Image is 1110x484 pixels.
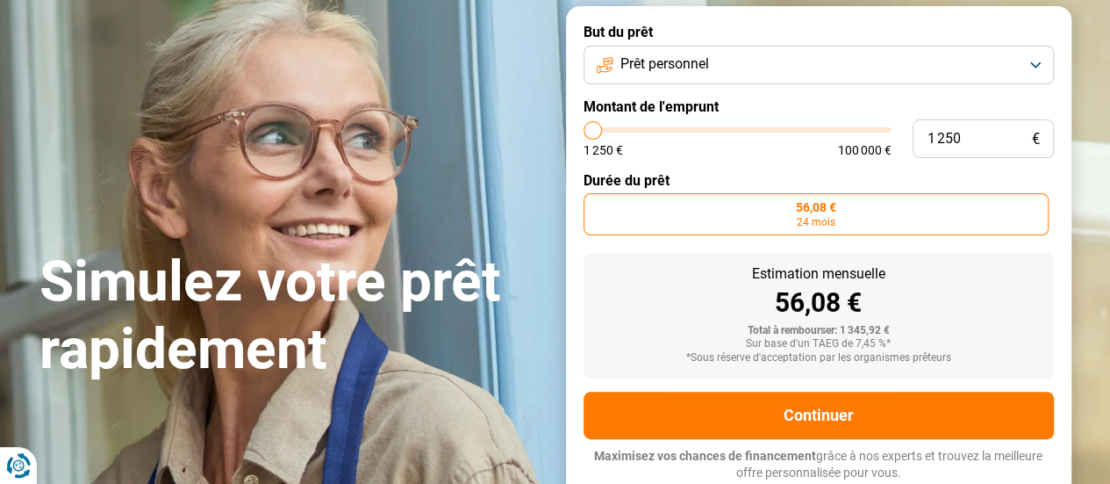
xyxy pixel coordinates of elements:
[598,267,1040,281] div: Estimation mensuelle
[797,217,835,228] span: 24 mois
[584,98,1054,115] label: Montant de l'emprunt
[584,24,1054,40] label: But du prêt
[1032,132,1040,147] span: €
[598,290,1040,316] div: 56,08 €
[620,54,709,74] span: Prêt personnel
[39,249,545,384] h1: Simulez votre prêt rapidement
[584,172,1054,189] label: Durée du prêt
[796,201,836,213] span: 56,08 €
[594,449,816,463] span: Maximisez vos chances de financement
[598,325,1040,337] div: Total à rembourser: 1 345,92 €
[584,448,1054,482] p: grâce à nos experts et trouvez la meilleure offre personnalisée pour vous.
[598,352,1040,365] div: *Sous réserve d'acceptation par les organismes prêteurs
[584,46,1054,84] button: Prêt personnel
[584,144,623,156] span: 1 250 €
[598,338,1040,350] div: Sur base d'un TAEG de 7,45 %*
[838,144,892,156] span: 100 000 €
[584,392,1054,439] button: Continuer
